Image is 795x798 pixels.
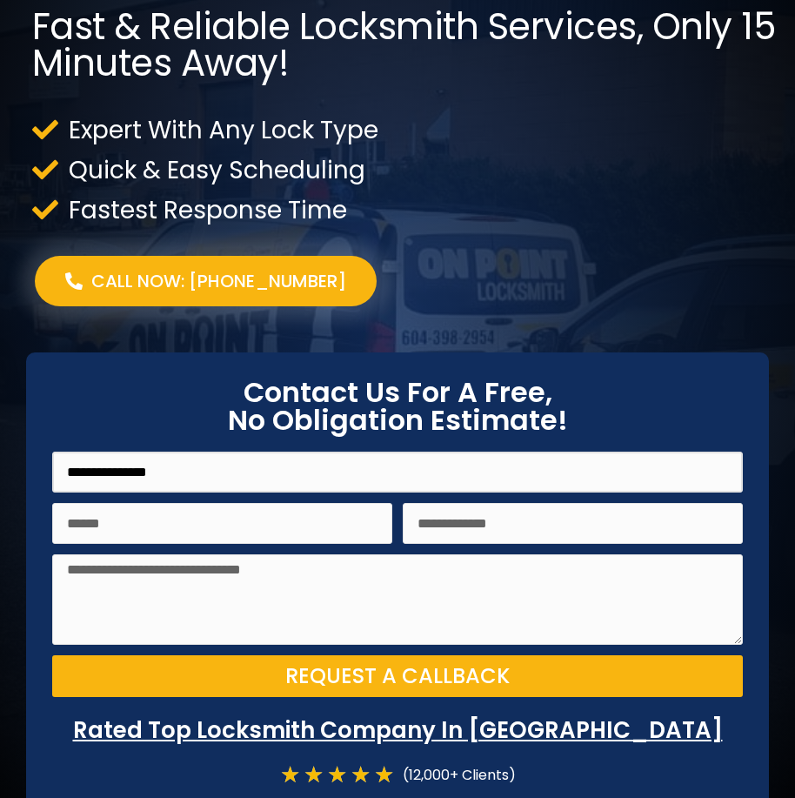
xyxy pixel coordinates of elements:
[35,256,377,306] a: Call Now: [PHONE_NUMBER]
[351,763,371,787] i: ★
[394,763,516,787] div: (12,000+ Clients)
[32,9,786,82] h2: Fast & Reliable Locksmith Services, Only 15 Minutes Away!
[64,118,378,142] span: Expert With Any Lock Type
[64,158,365,182] span: Quick & Easy Scheduling
[52,655,743,697] button: Request a Callback
[91,269,346,293] span: Call Now: [PHONE_NUMBER]
[280,763,300,787] i: ★
[285,666,510,687] span: Request a Callback
[52,379,743,434] h2: Contact Us For A Free, No Obligation Estimate!
[374,763,394,787] i: ★
[52,714,743,746] p: Rated Top Locksmith Company In [GEOGRAPHIC_DATA]
[280,763,394,787] div: 5/5
[304,763,324,787] i: ★
[52,452,743,707] form: On Point Locksmith
[327,763,347,787] i: ★
[64,198,347,222] span: Fastest Response Time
